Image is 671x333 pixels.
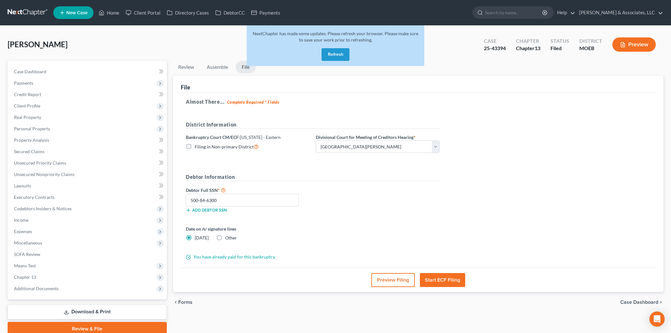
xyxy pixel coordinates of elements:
span: [DATE] [195,235,209,240]
div: You have already paid for this bankruptcy. [183,254,443,260]
input: XXX-XX-XXXX [186,194,299,206]
div: District [579,37,602,45]
label: Date on /s/ signature lines [186,225,309,232]
a: Case Dashboard chevron_right [620,300,663,305]
a: Unsecured Nonpriority Claims [9,169,167,180]
button: Start ECF Filing [420,273,465,287]
i: chevron_left [173,300,178,305]
span: Property Analysis [14,137,49,143]
a: Payments [248,7,283,18]
a: [PERSON_NAME] & Associates, LLC [576,7,663,18]
span: Client Profile [14,103,40,108]
a: Review [173,61,199,73]
div: Chapter [516,37,540,45]
label: Debtor Full SSN [183,186,313,194]
span: Expenses [14,229,32,234]
span: Means Test [14,263,36,268]
span: [US_STATE] - Eastern [240,134,281,140]
span: Codebtors Insiders & Notices [14,206,72,211]
h5: Almost There... [186,98,651,106]
a: Unsecured Priority Claims [9,157,167,169]
span: Forms [178,300,192,305]
div: Case [484,37,506,45]
div: Filed [550,45,569,52]
a: Property Analysis [9,134,167,146]
span: Other [225,235,237,240]
a: Assemble [202,61,233,73]
h5: District Information [186,121,440,129]
button: Add debtor SSN [186,208,227,213]
span: Miscellaneous [14,240,42,245]
input: Search by name... [485,7,543,18]
span: [PERSON_NAME] [8,40,68,49]
span: Filing in Non-primary District [195,144,254,149]
div: Status [550,37,569,45]
span: Chapter 13 [14,274,36,280]
span: Case Dashboard [620,300,658,305]
button: Preview [612,37,656,52]
span: Executory Contracts [14,194,55,200]
button: Refresh [322,48,349,61]
button: Preview Filing [371,273,415,287]
span: NextChapter has made some updates. Please refresh your browser. Please make sure to save your wor... [253,31,418,42]
span: Case Dashboard [14,69,46,74]
span: Credit Report [14,92,41,97]
span: SOFA Review [14,251,40,257]
label: Bankruptcy Court CM/ECF: [186,134,281,140]
strong: Complete Required * Fields [227,100,279,105]
a: File [236,61,256,73]
span: Unsecured Priority Claims [14,160,66,166]
a: Case Dashboard [9,66,167,77]
div: Open Intercom Messenger [649,311,665,327]
span: Lawsuits [14,183,31,188]
i: chevron_right [658,300,663,305]
a: Secured Claims [9,146,167,157]
div: File [181,83,190,91]
a: Executory Contracts [9,192,167,203]
div: MOEB [579,45,602,52]
span: Unsecured Nonpriority Claims [14,172,75,177]
a: SOFA Review [9,249,167,260]
span: Personal Property [14,126,50,131]
a: Download & Print [8,304,167,319]
a: Help [554,7,575,18]
span: Real Property [14,114,41,120]
a: Directory Cases [164,7,212,18]
h5: Debtor Information [186,173,440,181]
a: DebtorCC [212,7,248,18]
span: Payments [14,80,33,86]
button: chevron_left Forms [173,300,201,305]
a: Lawsuits [9,180,167,192]
span: Secured Claims [14,149,44,154]
span: Income [14,217,29,223]
a: Credit Report [9,89,167,100]
span: Additional Documents [14,286,59,291]
label: Divisional Court for Meeting of Creditors Hearing [316,134,415,140]
a: Client Portal [122,7,164,18]
a: Home [95,7,122,18]
span: New Case [66,10,88,15]
div: Chapter [516,45,540,52]
div: 25-43394 [484,45,506,52]
span: 13 [535,45,540,51]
